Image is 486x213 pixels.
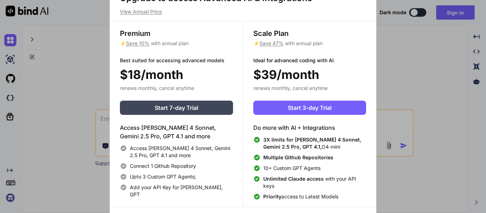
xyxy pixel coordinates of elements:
[120,8,366,15] p: View Annual Price
[263,165,321,172] span: 10+ Custom GPT Agents
[263,136,366,150] span: O4-mini
[263,175,366,190] span: with your API keys
[253,57,366,64] p: Ideal for advanced coding with AI
[263,154,333,160] span: Multiple Github Repositories
[120,65,183,84] span: $18/month
[130,173,196,180] span: Upto 3 Custom GPT Agents;
[263,137,361,150] span: 3X limits for [PERSON_NAME] 4 Sonnet, Gemini 2.5 Pro, GPT 4.1,
[120,123,233,140] h4: Access [PERSON_NAME] 4 Sonnet, Gemini 2.5 Pro, GPT 4.1 and more
[253,101,366,115] button: Start 3-day Trial
[259,40,284,46] span: Save 47%
[155,103,198,112] span: Start 7-day Trial
[263,176,325,182] span: Unlimited Claude access
[130,145,233,159] span: Access [PERSON_NAME] 4 Sonnet, Gemini 2.5 Pro, GPT 4.1 and more
[126,40,149,46] span: Save 10%
[120,101,233,115] button: Start 7-day Trial
[130,184,233,198] span: Add your API Key for [PERSON_NAME], GPT
[120,57,233,64] p: Best suited for accessing advanced models
[120,28,233,38] h3: Premium
[288,103,332,112] span: Start 3-day Trial
[120,40,233,47] p: ⚡ with annual plan
[130,163,196,170] span: Connect 1 Github Repository
[263,193,338,200] span: access to Latest Models
[253,123,366,132] h4: Do more with AI + Integrations
[253,28,366,38] h3: Scale Plan
[253,85,328,91] span: renews monthly, cancel anytime
[253,40,366,47] p: ⚡ with annual plan
[120,85,194,91] span: renews monthly, cancel anytime
[253,65,319,84] span: $39/month
[263,193,281,199] span: Priority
